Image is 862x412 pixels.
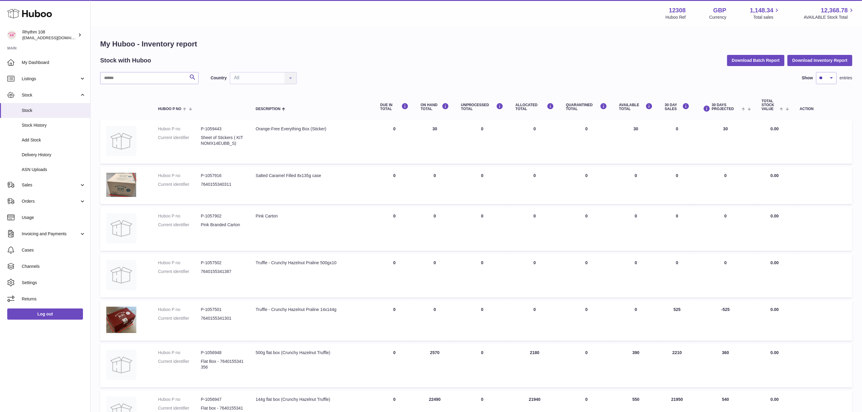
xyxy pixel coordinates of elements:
td: 2210 [659,344,696,388]
span: Settings [22,280,86,286]
span: Add Stock [22,137,86,143]
td: 0 [374,301,415,341]
td: 0 [455,344,509,388]
label: Country [211,75,227,81]
td: 0 [695,207,755,251]
dt: Current identifier [158,269,201,274]
dd: 7640155340311 [201,182,244,187]
td: 0 [374,120,415,164]
span: Stock History [22,122,86,128]
span: 0 [585,350,588,355]
img: product image [106,260,136,290]
dt: Current identifier [158,315,201,321]
div: 144g flat box (Crunchy Hazelnut Truffle) [256,397,368,402]
td: 0 [455,167,509,204]
a: 12,368.78 AVAILABLE Stock Total [804,6,855,20]
dd: P-1057501 [201,307,244,312]
dd: P-1056948 [201,350,244,356]
td: 0 [613,207,659,251]
td: 30 [415,120,455,164]
td: 0 [455,120,509,164]
div: Currency [709,14,727,20]
a: Log out [7,309,83,319]
td: 0 [510,254,560,298]
td: 2570 [415,344,455,388]
dd: P-1059443 [201,126,244,132]
td: 0 [510,301,560,341]
span: Usage [22,215,86,220]
td: 0 [695,254,755,298]
span: 0.00 [771,126,779,131]
td: 0 [374,254,415,298]
div: UNPROCESSED Total [461,103,503,111]
td: 0 [695,167,755,204]
dd: P-1057916 [201,173,244,179]
div: Truffle - Crunchy Hazelnut Praline 500gx10 [256,260,368,266]
dd: P-1057502 [201,260,244,266]
span: Total sales [753,14,780,20]
dd: P-1056947 [201,397,244,402]
td: 30 [613,120,659,164]
dt: Huboo P no [158,126,201,132]
td: 525 [659,301,696,341]
td: 0 [510,120,560,164]
span: 0 [585,214,588,218]
dt: Huboo P no [158,260,201,266]
span: Huboo P no [158,107,181,111]
div: Truffle - Crunchy Hazelnut Praline 14x144g [256,307,368,312]
h2: Stock with Huboo [100,56,151,65]
span: My Dashboard [22,60,86,65]
dd: 7640155341301 [201,315,244,321]
div: 30 DAY SALES [665,103,690,111]
span: [EMAIL_ADDRESS][DOMAIN_NAME] [22,35,89,40]
td: 0 [510,207,560,251]
div: Huboo Ref [666,14,686,20]
div: DUE IN TOTAL [380,103,409,111]
td: 2180 [510,344,560,388]
button: Download Batch Report [727,55,785,66]
td: 390 [613,344,659,388]
td: 0 [455,301,509,341]
span: Stock [22,92,79,98]
div: AVAILABLE Total [619,103,653,111]
span: 0.00 [771,173,779,178]
dt: Huboo P no [158,173,201,179]
div: 500g flat box (Crunchy Hazelnut Truffle) [256,350,368,356]
td: 0 [374,344,415,388]
div: Pink Carton [256,213,368,219]
dt: Huboo P no [158,397,201,402]
td: 0 [455,254,509,298]
span: Cases [22,247,86,253]
dt: Huboo P no [158,350,201,356]
dd: P-1057902 [201,213,244,219]
td: 0 [613,167,659,204]
td: 0 [659,167,696,204]
span: 0 [585,260,588,265]
span: Delivery History [22,152,86,158]
dd: Sheet of Stickers ( KITNOMX14EUBB_S) [201,135,244,146]
span: Orders [22,198,79,204]
span: 0.00 [771,397,779,402]
dt: Huboo P no [158,213,201,219]
div: Orange-Free Everything Box (Sticker) [256,126,368,132]
div: Rhythm 108 [22,29,77,41]
td: 30 [695,120,755,164]
span: Channels [22,264,86,269]
span: 1,148.34 [750,6,774,14]
div: ON HAND Total [421,103,449,111]
span: 0.00 [771,307,779,312]
span: 0 [585,173,588,178]
img: product image [106,350,136,380]
dt: Current identifier [158,182,201,187]
img: product image [106,213,136,243]
td: 0 [415,207,455,251]
span: 0.00 [771,350,779,355]
dt: Current identifier [158,359,201,370]
dd: Pink Branded Carton [201,222,244,228]
span: entries [840,75,852,81]
span: 30 DAYS PROJECTED [712,103,740,111]
span: Invoicing and Payments [22,231,79,237]
span: Returns [22,296,86,302]
dd: 7640155341387 [201,269,244,274]
span: 12,368.78 [821,6,848,14]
